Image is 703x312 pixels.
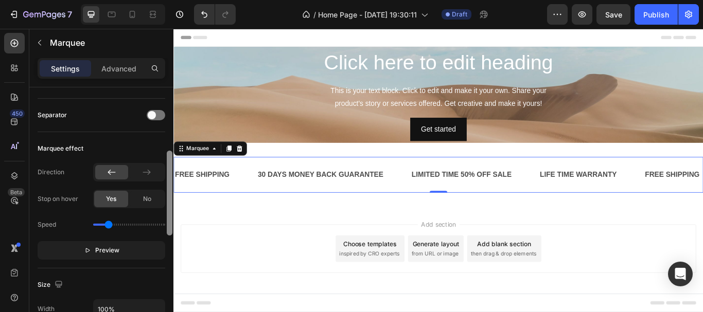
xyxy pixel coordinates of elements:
div: 450 [10,109,25,118]
span: Yes [106,194,116,204]
span: Preview [95,245,119,255]
button: Get started [276,104,341,131]
span: Add section [285,223,333,233]
button: Save [596,4,630,25]
span: No [143,194,151,204]
div: LIMITED TIME 50% OFF SALE [273,162,392,179]
span: / [313,9,316,20]
div: Separator [38,111,67,120]
iframe: Design area [173,29,703,312]
div: Marquee effect [38,144,83,153]
div: LIFE TIME WARRANTY [423,162,515,179]
p: Marquee [50,36,161,49]
div: Stop on hover [38,194,78,204]
span: from URL or image [277,258,332,267]
div: This is your text block. Click to edit and make it your own. Share your product's story or servic... [8,64,609,96]
div: Beta [8,188,25,196]
div: Generate layout [279,245,333,256]
p: 7 [67,8,72,21]
div: Direction [38,168,64,177]
div: Undo/Redo [194,4,236,25]
h2: Click here to edit heading [8,23,609,56]
button: Publish [635,4,678,25]
button: Preview [38,241,165,260]
div: Add blank section [354,245,417,256]
div: FREE SHIPPING [546,162,611,179]
div: Speed [38,220,56,229]
div: Marquee [13,135,43,144]
button: 7 [4,4,77,25]
span: Draft [452,10,467,19]
div: Open Intercom Messenger [668,262,693,286]
div: Publish [643,9,669,20]
div: Get started [288,110,329,125]
div: 30 DAYS MONEY BACK GUARANTEE [94,162,243,179]
span: inspired by CRO experts [193,258,263,267]
span: Home Page - [DATE] 19:30:11 [318,9,417,20]
p: Settings [51,63,80,74]
p: Advanced [101,63,136,74]
span: Save [605,10,622,19]
span: then drag & drop elements [346,258,423,267]
div: Choose templates [198,245,260,256]
div: Size [38,278,65,292]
